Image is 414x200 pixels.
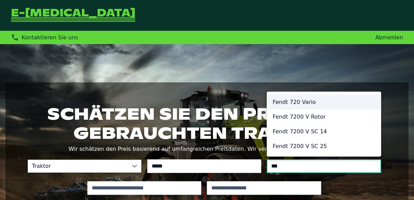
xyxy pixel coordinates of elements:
span: Kontaktieren Sie uns [22,34,78,41]
li: Fendt 7200 V SC 14 [267,124,381,139]
li: Fendt 720 Vario [267,95,381,109]
a: Zurück zur Startseite [11,8,135,23]
a: Abmelden [375,34,403,41]
p: Wir schätzen den Preis basierend auf umfangreichen Preisdaten. Wir verkaufen und liefern ebenfalls. [27,144,387,154]
h1: Schätzen Sie den Preis Ihres gebrauchten Traktors [27,104,387,143]
li: Fendt 7200 V SC 25 [267,139,381,154]
div: Kontaktieren Sie uns [11,34,78,41]
ul: Option List [267,92,381,156]
span: Traktor [28,160,128,173]
li: Fendt 7200 V Rotor [267,109,381,124]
